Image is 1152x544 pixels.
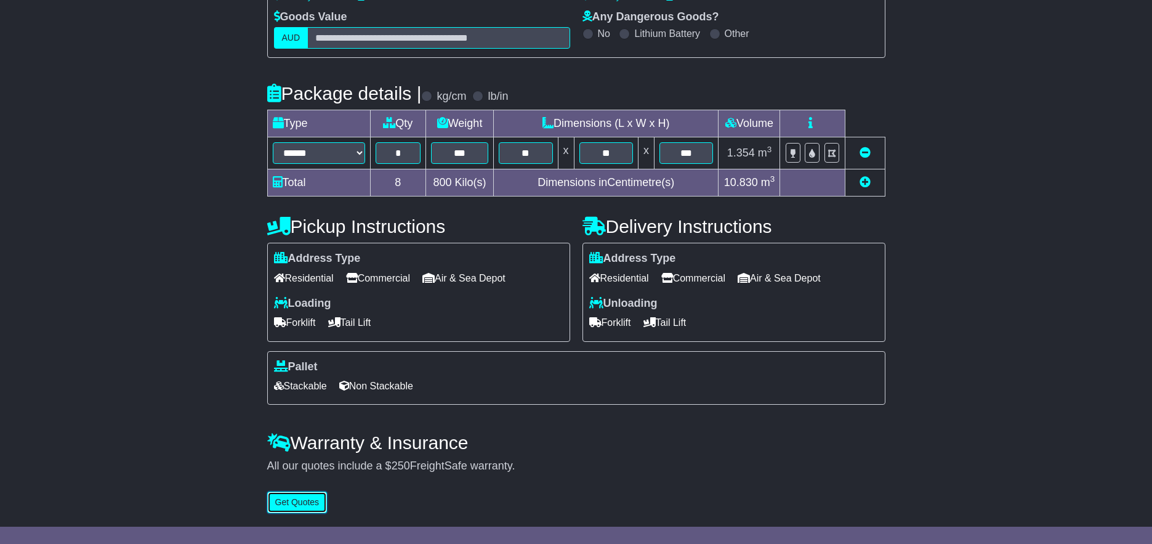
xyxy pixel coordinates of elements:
[725,28,749,39] label: Other
[558,137,574,169] td: x
[598,28,610,39] label: No
[267,460,885,473] div: All our quotes include a $ FreightSafe warranty.
[770,174,775,184] sup: 3
[267,432,885,453] h4: Warranty & Insurance
[582,216,885,237] h4: Delivery Instructions
[274,376,327,396] span: Stackable
[589,313,631,332] span: Forklift
[589,252,676,266] label: Address Type
[267,110,370,137] td: Type
[267,83,422,104] h4: Package details |
[638,137,654,169] td: x
[860,147,871,159] a: Remove this item
[494,169,719,197] td: Dimensions in Centimetre(s)
[328,313,371,332] span: Tail Lift
[392,460,410,472] span: 250
[267,169,370,197] td: Total
[274,10,347,24] label: Goods Value
[719,110,780,137] td: Volume
[643,313,687,332] span: Tail Lift
[426,110,494,137] td: Weight
[860,176,871,189] a: Add new item
[724,176,758,189] span: 10.830
[494,110,719,137] td: Dimensions (L x W x H)
[346,269,410,288] span: Commercial
[758,147,772,159] span: m
[274,297,331,311] label: Loading
[738,269,821,288] span: Air & Sea Depot
[426,169,494,197] td: Kilo(s)
[634,28,700,39] label: Lithium Battery
[267,216,570,237] h4: Pickup Instructions
[422,269,506,288] span: Air & Sea Depot
[370,110,426,137] td: Qty
[339,376,413,396] span: Non Stackable
[274,360,318,374] label: Pallet
[488,90,508,104] label: lb/in
[582,10,719,24] label: Any Dangerous Goods?
[274,269,334,288] span: Residential
[437,90,466,104] label: kg/cm
[274,252,361,266] label: Address Type
[274,313,316,332] span: Forklift
[370,169,426,197] td: 8
[767,145,772,154] sup: 3
[267,492,328,513] button: Get Quotes
[589,269,649,288] span: Residential
[433,176,452,189] span: 800
[661,269,725,288] span: Commercial
[274,27,308,49] label: AUD
[727,147,755,159] span: 1.354
[589,297,658,311] label: Unloading
[761,176,775,189] span: m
